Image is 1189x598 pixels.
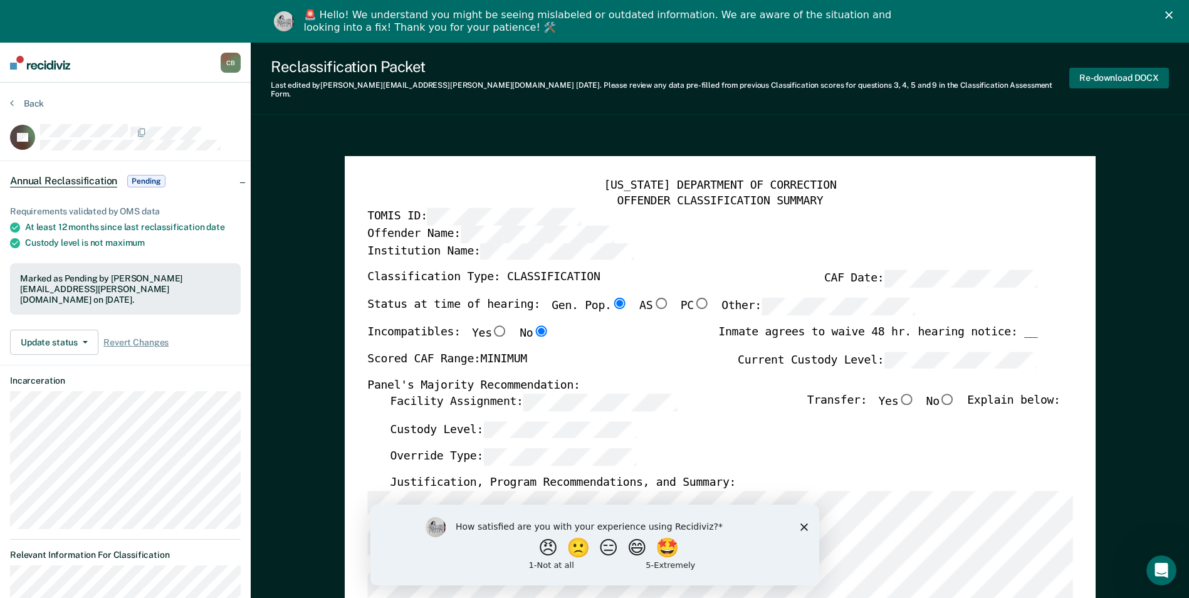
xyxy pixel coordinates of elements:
div: C B [221,53,241,73]
label: Scored CAF Range: MINIMUM [367,351,527,369]
input: No [940,393,956,404]
input: PC [694,298,710,309]
label: TOMIS ID: [367,208,580,226]
label: AS [639,298,669,315]
div: [US_STATE] DEPARTMENT OF CORRECTION [367,179,1072,194]
label: Gen. Pop. [552,298,628,315]
label: Classification Type: CLASSIFICATION [367,270,600,288]
input: Offender Name: [460,226,614,243]
label: No [520,325,549,341]
button: CB [221,53,241,73]
label: Custody Level: [390,421,637,438]
div: Inmate agrees to waive 48 hr. hearing notice: __ [718,325,1037,351]
label: No [926,393,955,411]
label: Facility Assignment: [390,393,676,411]
dt: Incarceration [10,375,241,386]
input: Custody Level: [483,421,637,438]
div: Transfer: Explain below: [807,393,1061,421]
div: Incompatibles: [367,325,549,351]
button: Update status [10,330,98,355]
button: Re-download DOCX [1069,68,1169,88]
div: Reclassification Packet [271,58,1069,76]
div: Close [1165,11,1178,19]
div: Marked as Pending by [PERSON_NAME][EMAIL_ADDRESS][PERSON_NAME][DOMAIN_NAME] on [DATE]. [20,273,231,305]
input: CAF Date: [884,270,1037,288]
div: OFFENDER CLASSIFICATION SUMMARY [367,193,1072,208]
span: [DATE] [576,81,600,90]
label: Justification, Program Recommendations, and Summary: [390,476,736,491]
span: date [206,222,224,232]
label: Institution Name: [367,243,634,260]
label: Other: [721,298,915,315]
input: Current Custody Level: [884,351,1037,369]
dt: Relevant Information For Classification [10,550,241,560]
div: Custody level is not [25,238,241,248]
label: Offender Name: [367,226,614,243]
input: Gen. Pop. [611,298,627,309]
span: Pending [127,175,165,187]
label: CAF Date: [824,270,1037,288]
input: TOMIS ID: [427,208,580,226]
div: Requirements validated by OMS data [10,206,241,217]
label: PC [680,298,710,315]
input: Yes [898,393,914,404]
iframe: Survey by Kim from Recidiviz [370,505,819,585]
button: Back [10,98,44,109]
div: At least 12 months since last reclassification [25,222,241,233]
input: Facility Assignment: [523,393,676,411]
input: Override Type: [483,448,637,466]
input: Other: [762,298,915,315]
div: Last edited by [PERSON_NAME][EMAIL_ADDRESS][PERSON_NAME][DOMAIN_NAME] . Please review any data pr... [271,81,1069,99]
input: Yes [491,325,508,336]
div: Status at time of hearing: [367,298,915,325]
label: Override Type: [390,448,637,466]
iframe: Intercom live chat [1146,555,1176,585]
img: Profile image for Kim [274,11,294,31]
label: Yes [472,325,508,341]
label: Yes [878,393,914,411]
span: Revert Changes [103,337,169,348]
div: 🚨 Hello! We understand you might be seeing mislabeled or outdated information. We are aware of th... [304,9,896,34]
input: AS [652,298,669,309]
input: Institution Name: [480,243,634,260]
img: Recidiviz [10,56,70,70]
span: Annual Reclassification [10,175,117,187]
input: No [533,325,549,336]
label: Current Custody Level: [738,351,1037,369]
div: Panel's Majority Recommendation: [367,379,1037,394]
span: maximum [105,238,145,248]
